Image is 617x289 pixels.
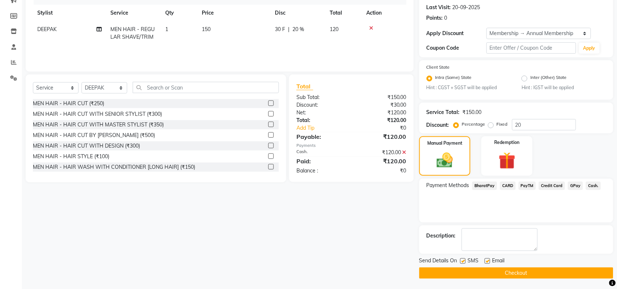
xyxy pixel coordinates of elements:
[351,117,412,124] div: ₹120.00
[495,139,520,146] label: Redemption
[579,43,600,54] button: Apply
[497,121,508,128] label: Fixed
[165,26,168,33] span: 1
[33,163,195,171] div: MEN HAIR - HAIR WASH WITH CONDITIONER [LONG HAIR] (₹150)
[444,14,447,22] div: 0
[291,149,352,156] div: Cash.
[33,5,106,21] th: Stylist
[330,26,338,33] span: 120
[435,74,472,83] label: Intra (Same) State
[468,257,479,266] span: SMS
[427,30,487,37] div: Apply Discount
[427,121,449,129] div: Discount:
[296,142,406,149] div: Payments
[568,182,583,190] span: GPay
[275,26,285,33] span: 30 F
[291,124,362,132] a: Add Tip
[270,5,325,21] th: Disc
[427,84,511,91] small: Hint : CGST + SGST will be applied
[37,26,57,33] span: DEEPAK
[462,121,485,128] label: Percentage
[292,26,304,33] span: 20 %
[419,257,457,266] span: Send Details On
[427,44,487,52] div: Coupon Code
[427,182,469,189] span: Payment Methods
[33,153,109,160] div: MEN HAIR - HAIR STYLE (₹100)
[530,74,567,83] label: Inter (Other) State
[351,101,412,109] div: ₹30.00
[351,167,412,175] div: ₹0
[161,5,197,21] th: Qty
[427,14,443,22] div: Points:
[432,151,458,170] img: _cash.svg
[133,82,279,93] input: Search or Scan
[291,101,352,109] div: Discount:
[427,232,456,240] div: Description:
[288,26,289,33] span: |
[351,157,412,166] div: ₹120.00
[351,149,412,156] div: ₹120.00
[291,94,352,101] div: Sub Total:
[202,26,211,33] span: 150
[33,142,140,150] div: MEN HAIR - HAIR CUT WITH DESIGN (₹300)
[362,5,406,21] th: Action
[362,124,412,132] div: ₹0
[586,182,601,190] span: Cash.
[351,94,412,101] div: ₹150.00
[351,109,412,117] div: ₹120.00
[427,140,462,147] label: Manual Payment
[472,182,497,190] span: BharatPay
[33,110,162,118] div: MEN HAIR - HAIR CUT WITH SENIOR STYLIST (₹300)
[493,150,521,171] img: _gift.svg
[522,84,606,91] small: Hint : IGST will be applied
[197,5,270,21] th: Price
[291,167,352,175] div: Balance :
[492,257,505,266] span: Email
[291,132,352,141] div: Payable:
[110,26,155,40] span: MEN HAIR - REGULAR SHAVE/TRIM
[351,132,412,141] div: ₹120.00
[33,132,155,139] div: MEN HAIR - HAIR CUT BY [PERSON_NAME] (₹500)
[106,5,161,21] th: Service
[519,182,536,190] span: PayTM
[291,157,352,166] div: Paid:
[296,83,313,90] span: Total
[427,4,451,11] div: Last Visit:
[33,121,164,129] div: MEN HAIR - HAIR CUT WITH MASTER STYLIST (₹350)
[500,182,516,190] span: CARD
[33,100,104,107] div: MEN HAIR - HAIR CUT (₹250)
[427,64,450,71] label: Client State
[487,42,576,54] input: Enter Offer / Coupon Code
[325,5,362,21] th: Total
[539,182,565,190] span: Credit Card
[463,109,482,116] div: ₹150.00
[427,109,460,116] div: Service Total:
[291,117,352,124] div: Total:
[419,267,613,279] button: Checkout
[453,4,480,11] div: 20-09-2025
[291,109,352,117] div: Net:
